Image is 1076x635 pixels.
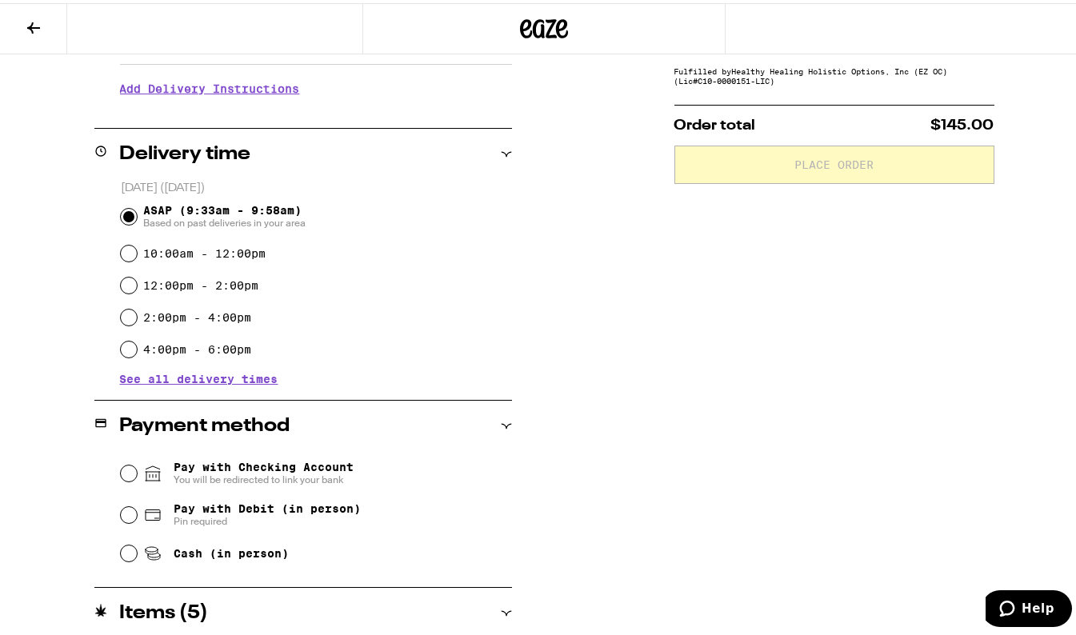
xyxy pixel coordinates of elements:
[674,115,756,130] span: Order total
[794,156,874,167] span: Place Order
[174,544,289,557] span: Cash (in person)
[174,512,361,525] span: Pin required
[120,142,251,161] h2: Delivery time
[143,244,266,257] label: 10:00am - 12:00pm
[143,214,306,226] span: Based on past deliveries in your area
[121,178,512,193] p: [DATE] ([DATE])
[674,63,994,82] div: Fulfilled by Healthy Healing Holistic Options, Inc (EZ OC) (Lic# C10-0000151-LIC )
[143,276,258,289] label: 12:00pm - 2:00pm
[174,470,354,483] span: You will be redirected to link your bank
[674,142,994,181] button: Place Order
[143,340,251,353] label: 4:00pm - 6:00pm
[120,601,209,620] h2: Items ( 5 )
[120,104,512,117] p: We'll contact you at [PHONE_NUMBER] when we arrive
[143,308,251,321] label: 2:00pm - 4:00pm
[174,499,361,512] span: Pay with Debit (in person)
[120,413,290,433] h2: Payment method
[120,370,278,381] button: See all delivery times
[143,201,306,226] span: ASAP (9:33am - 9:58am)
[174,457,354,483] span: Pay with Checking Account
[931,115,994,130] span: $145.00
[986,587,1072,627] iframe: Opens a widget where you can find more information
[120,67,512,104] h3: Add Delivery Instructions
